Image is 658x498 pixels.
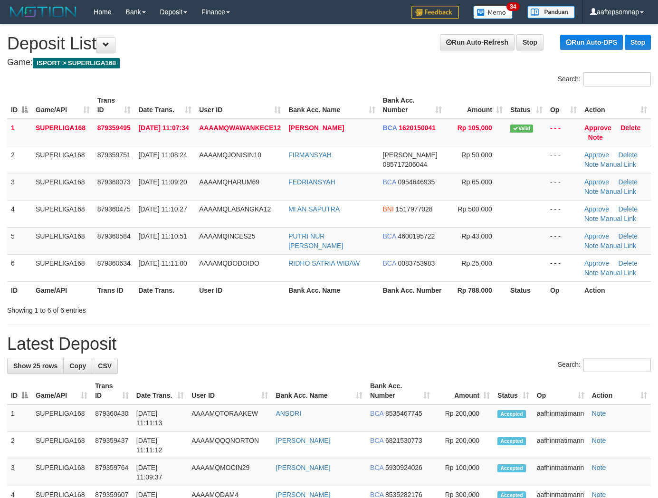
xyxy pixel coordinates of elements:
span: 34 [506,2,519,11]
td: [DATE] 11:11:13 [133,404,188,432]
th: Date Trans.: activate to sort column ascending [134,92,195,119]
td: - - - [546,254,581,281]
a: Stop [516,34,544,50]
span: Copy [69,362,86,370]
th: Action [581,281,651,299]
span: BCA [370,437,383,444]
span: Accepted [497,410,526,418]
td: 2 [7,432,32,459]
span: [DATE] 11:07:34 [138,124,189,132]
span: ISPORT > SUPERLIGA168 [33,58,120,68]
td: SUPERLIGA168 [32,459,91,486]
a: RIDHO SATRIA WIBAW [288,259,360,267]
h1: Latest Deposit [7,335,651,354]
span: Copy 1517977028 to clipboard [396,205,433,213]
a: Delete [619,232,638,240]
td: [DATE] 11:09:37 [133,459,188,486]
td: Rp 200,000 [434,404,494,432]
div: Showing 1 to 6 of 6 entries [7,302,267,315]
span: [DATE] 11:08:24 [138,151,187,159]
th: Status: activate to sort column ascending [494,377,533,404]
td: - - - [546,173,581,200]
span: Rp 500,000 [458,205,492,213]
a: Delete [620,124,640,132]
span: [PERSON_NAME] [383,151,438,159]
td: 879360430 [91,404,133,432]
a: Delete [619,178,638,186]
td: 5 [7,227,32,254]
td: aafhinmatimann [533,459,588,486]
th: Bank Acc. Name [285,281,379,299]
a: Note [592,464,606,471]
span: BCA [370,464,383,471]
span: Copy 0954646935 to clipboard [398,178,435,186]
span: Accepted [497,464,526,472]
span: Copy 5930924026 to clipboard [385,464,422,471]
span: Accepted [497,437,526,445]
span: Valid transaction [510,124,533,133]
th: User ID: activate to sort column ascending [195,92,285,119]
td: SUPERLIGA168 [32,432,91,459]
a: Show 25 rows [7,358,64,374]
td: SUPERLIGA168 [32,146,94,173]
td: AAAAMQTORAAKEW [188,404,272,432]
th: Status: activate to sort column ascending [506,92,546,119]
td: 1 [7,404,32,432]
td: Rp 100,000 [434,459,494,486]
a: Note [584,161,599,168]
td: AAAAMQMOCIN29 [188,459,272,486]
th: Game/API: activate to sort column ascending [32,377,91,404]
a: Approve [584,178,609,186]
span: 879359751 [97,151,131,159]
th: Trans ID [94,281,135,299]
th: ID: activate to sort column descending [7,92,32,119]
span: BNI [383,205,394,213]
span: Copy 4600195722 to clipboard [398,232,435,240]
span: CSV [98,362,112,370]
th: Trans ID: activate to sort column ascending [94,92,135,119]
th: Bank Acc. Name: activate to sort column ascending [272,377,366,404]
span: Show 25 rows [13,362,57,370]
th: Amount: activate to sort column ascending [446,92,506,119]
a: FEDRIANSYAH [288,178,335,186]
th: Date Trans.: activate to sort column ascending [133,377,188,404]
td: 879359764 [91,459,133,486]
img: Feedback.jpg [411,6,459,19]
span: AAAAMQWAWANKECE12 [199,124,281,132]
th: Status [506,281,546,299]
span: BCA [383,232,396,240]
span: Rp 50,000 [461,151,492,159]
a: Note [584,242,599,249]
th: Bank Acc. Name: activate to sort column ascending [285,92,379,119]
th: ID [7,281,32,299]
span: Rp 65,000 [461,178,492,186]
span: 879359495 [97,124,131,132]
label: Search: [558,358,651,372]
th: Game/API: activate to sort column ascending [32,92,94,119]
th: Rp 788.000 [446,281,506,299]
span: AAAAMQDODOIDO [199,259,259,267]
td: 1 [7,119,32,146]
a: Approve [584,124,611,132]
td: Rp 200,000 [434,432,494,459]
a: Approve [584,151,609,159]
a: Note [584,215,599,222]
td: 6 [7,254,32,281]
td: 879359437 [91,432,133,459]
span: AAAAMQJONISIN10 [199,151,261,159]
th: Trans ID: activate to sort column ascending [91,377,133,404]
a: Approve [584,259,609,267]
th: Game/API [32,281,94,299]
label: Search: [558,72,651,86]
td: [DATE] 11:11:12 [133,432,188,459]
a: Note [584,188,599,195]
th: Action: activate to sort column ascending [581,92,651,119]
a: FIRMANSYAH [288,151,332,159]
td: 3 [7,459,32,486]
td: SUPERLIGA168 [32,200,94,227]
th: Bank Acc. Number: activate to sort column ascending [366,377,434,404]
img: MOTION_logo.png [7,5,79,19]
td: SUPERLIGA168 [32,254,94,281]
span: Copy 085717206044 to clipboard [383,161,427,168]
span: [DATE] 11:10:51 [138,232,187,240]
